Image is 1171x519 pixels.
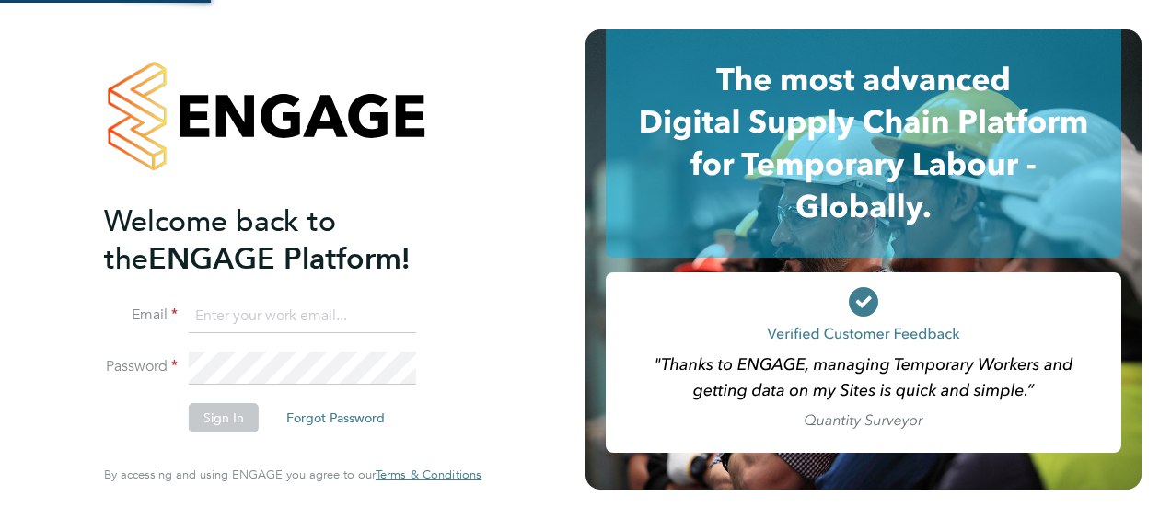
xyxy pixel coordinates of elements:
input: Enter your work email... [189,300,416,333]
span: By accessing and using ENGAGE you agree to our [104,467,481,482]
span: Terms & Conditions [376,467,481,482]
span: Welcome back to the [104,203,336,277]
h2: ENGAGE Platform! [104,202,463,278]
label: Password [104,357,178,376]
label: Email [104,306,178,325]
a: Terms & Conditions [376,467,481,482]
button: Forgot Password [272,403,400,432]
button: Sign In [189,403,259,432]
